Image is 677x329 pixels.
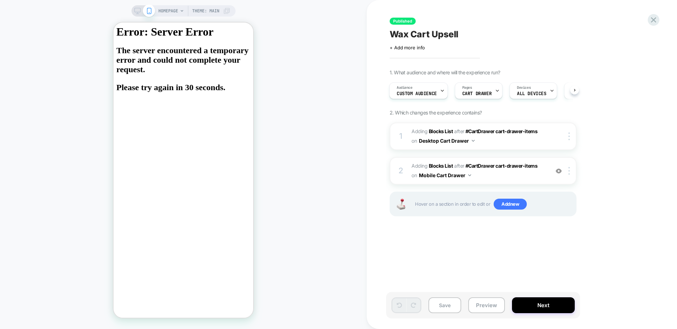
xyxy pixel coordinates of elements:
span: Wax Cart Upsell [390,29,458,39]
span: ALL DEVICES [517,91,546,96]
span: Devices [517,85,531,90]
span: Custom Audience [397,91,437,96]
span: CART DRAWER [462,91,492,96]
button: Mobile Cart Drawer [419,170,471,180]
span: Hover on a section in order to edit or [415,199,572,210]
div: 1 [397,129,404,143]
span: #CartDrawer cart-drawer-items [465,163,537,169]
span: Adding [411,163,453,169]
span: AFTER [454,128,464,134]
img: close [568,132,570,140]
p: Please try again in 30 seconds. [3,60,137,70]
b: Blocks List [429,163,453,169]
button: Preview [468,297,505,313]
span: Audience [397,85,413,90]
b: Blocks List [429,128,453,134]
span: AFTER [454,163,464,169]
button: Next [512,297,575,313]
span: Trigger [572,85,585,90]
img: crossed eye [556,168,562,174]
span: 1. What audience and where will the experience run? [390,69,500,75]
h1: Error: Server Error [3,3,137,16]
span: + Add more info [390,45,425,50]
span: 2. Which changes the experience contains? [390,110,482,116]
span: Theme: MAIN [192,5,219,17]
img: close [568,167,570,175]
span: on [411,136,417,145]
img: Joystick [394,199,408,210]
span: Add new [494,199,527,210]
span: Page Load [572,91,596,96]
span: on [411,171,417,180]
span: #CartDrawer cart-drawer-items [465,128,537,134]
span: Pages [462,85,472,90]
span: Published [390,18,416,25]
button: Desktop Cart Drawer [419,136,475,146]
img: down arrow [468,174,471,176]
button: Save [428,297,461,313]
h2: The server encountered a temporary error and could not complete your request. [3,23,137,70]
img: down arrow [472,140,475,142]
span: HOMEPAGE [158,5,178,17]
div: 2 [397,164,404,178]
span: Adding [411,128,453,134]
